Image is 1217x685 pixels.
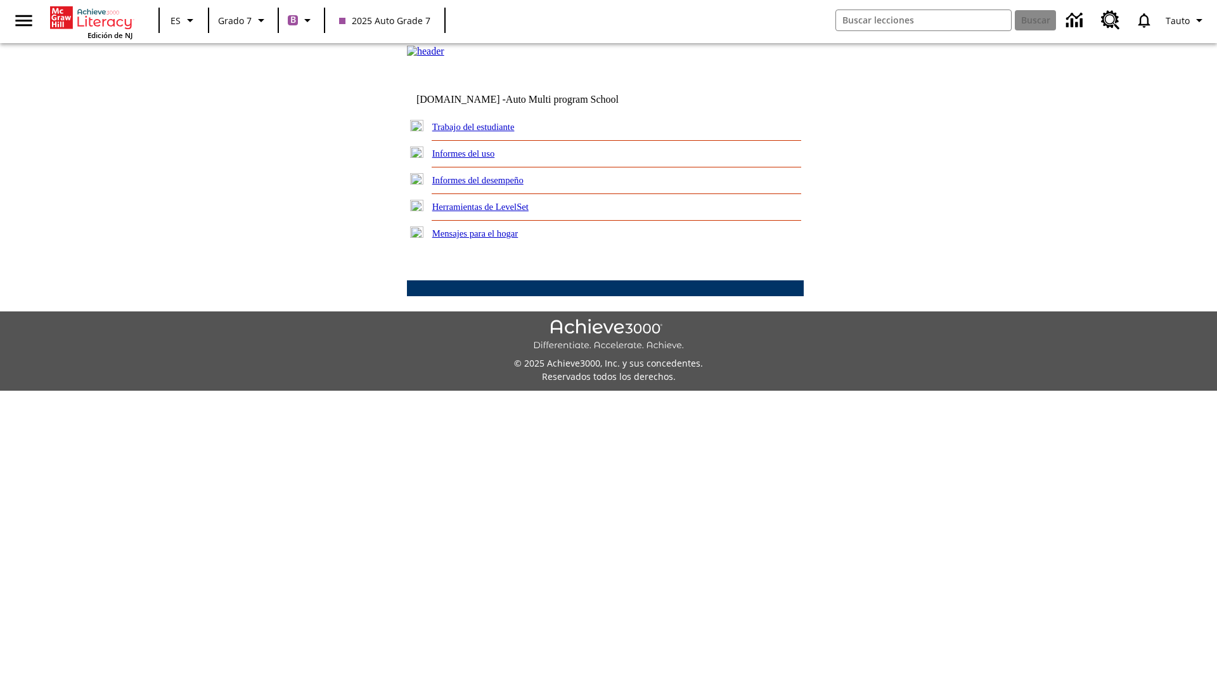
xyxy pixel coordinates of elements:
span: B [290,12,296,28]
div: Portada [50,4,132,40]
a: Herramientas de LevelSet [432,202,529,212]
button: Perfil/Configuración [1161,9,1212,32]
a: Informes del uso [432,148,495,159]
button: Lenguaje: ES, Selecciona un idioma [164,9,204,32]
input: Buscar campo [836,10,1011,30]
button: Grado: Grado 7, Elige un grado [213,9,274,32]
img: plus.gif [410,147,423,158]
span: Tauto [1166,14,1190,27]
nobr: Auto Multi program School [506,94,619,105]
span: Edición de NJ [87,30,132,40]
img: plus.gif [410,226,423,238]
a: Notificaciones [1128,4,1161,37]
img: plus.gif [410,120,423,131]
span: ES [171,14,181,27]
a: Trabajo del estudiante [432,122,515,132]
img: Achieve3000 Differentiate Accelerate Achieve [533,319,684,351]
img: header [407,46,444,57]
img: plus.gif [410,200,423,211]
span: 2025 Auto Grade 7 [339,14,430,27]
img: plus.gif [410,173,423,185]
a: Centro de información [1059,3,1093,38]
button: Boost El color de la clase es morado/púrpura. Cambiar el color de la clase. [283,9,320,32]
td: [DOMAIN_NAME] - [416,94,650,105]
a: Informes del desempeño [432,175,524,185]
button: Abrir el menú lateral [5,2,42,39]
span: Grado 7 [218,14,252,27]
a: Mensajes para el hogar [432,228,518,238]
a: Centro de recursos, Se abrirá en una pestaña nueva. [1093,3,1128,37]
